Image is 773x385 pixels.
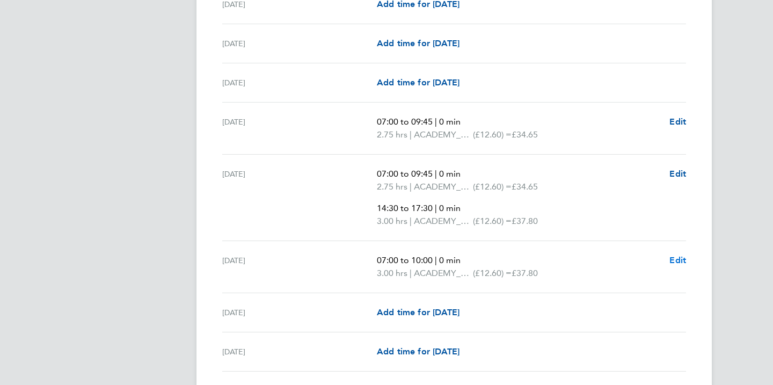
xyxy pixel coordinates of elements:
span: Edit [669,169,686,179]
span: | [435,203,437,213]
div: [DATE] [222,306,377,319]
span: 07:00 to 09:45 [377,117,433,127]
span: 14:30 to 17:30 [377,203,433,213]
a: Edit [669,115,686,128]
span: | [410,181,412,192]
span: ACADEMY_PLAYER_CHAPERONE [414,215,473,228]
span: | [410,216,412,226]
span: £37.80 [512,216,538,226]
a: Add time for [DATE] [377,37,460,50]
div: [DATE] [222,76,377,89]
span: £37.80 [512,268,538,278]
span: 2.75 hrs [377,181,407,192]
span: (£12.60) = [473,216,512,226]
span: Edit [669,255,686,265]
a: Add time for [DATE] [377,76,460,89]
span: | [435,255,437,265]
span: 3.00 hrs [377,268,407,278]
div: [DATE] [222,254,377,280]
span: (£12.60) = [473,129,512,140]
span: ACADEMY_PLAYER_CHAPERONE [414,180,473,193]
span: 3.00 hrs [377,216,407,226]
span: ACADEMY_PLAYER_CHAPERONE [414,128,473,141]
span: £34.65 [512,181,538,192]
span: (£12.60) = [473,181,512,192]
span: 0 min [439,117,461,127]
a: Add time for [DATE] [377,345,460,358]
span: 0 min [439,255,461,265]
span: Add time for [DATE] [377,307,460,317]
span: Edit [669,117,686,127]
div: [DATE] [222,168,377,228]
span: (£12.60) = [473,268,512,278]
span: 0 min [439,203,461,213]
span: 0 min [439,169,461,179]
span: | [410,129,412,140]
div: [DATE] [222,115,377,141]
span: 2.75 hrs [377,129,407,140]
span: 07:00 to 10:00 [377,255,433,265]
span: 07:00 to 09:45 [377,169,433,179]
span: Add time for [DATE] [377,346,460,357]
span: | [435,117,437,127]
span: Add time for [DATE] [377,77,460,88]
span: | [435,169,437,179]
a: Edit [669,254,686,267]
a: Edit [669,168,686,180]
div: [DATE] [222,345,377,358]
span: Add time for [DATE] [377,38,460,48]
a: Add time for [DATE] [377,306,460,319]
div: [DATE] [222,37,377,50]
span: ACADEMY_PLAYER_CHAPERONE [414,267,473,280]
span: £34.65 [512,129,538,140]
span: | [410,268,412,278]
